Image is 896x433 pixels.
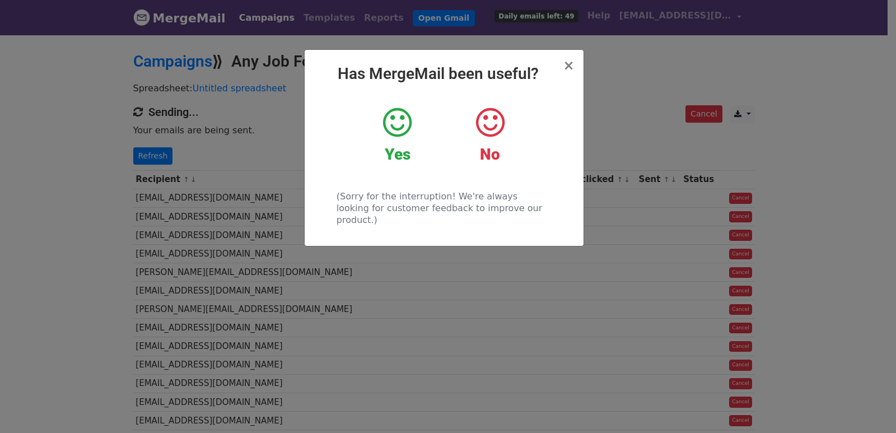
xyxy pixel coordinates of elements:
[337,190,551,226] p: (Sorry for the interruption! We're always looking for customer feedback to improve our product.)
[360,106,435,164] a: Yes
[314,64,575,83] h2: Has MergeMail been useful?
[385,145,410,164] strong: Yes
[480,145,500,164] strong: No
[563,59,574,72] button: Close
[563,58,574,73] span: ×
[452,106,528,164] a: No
